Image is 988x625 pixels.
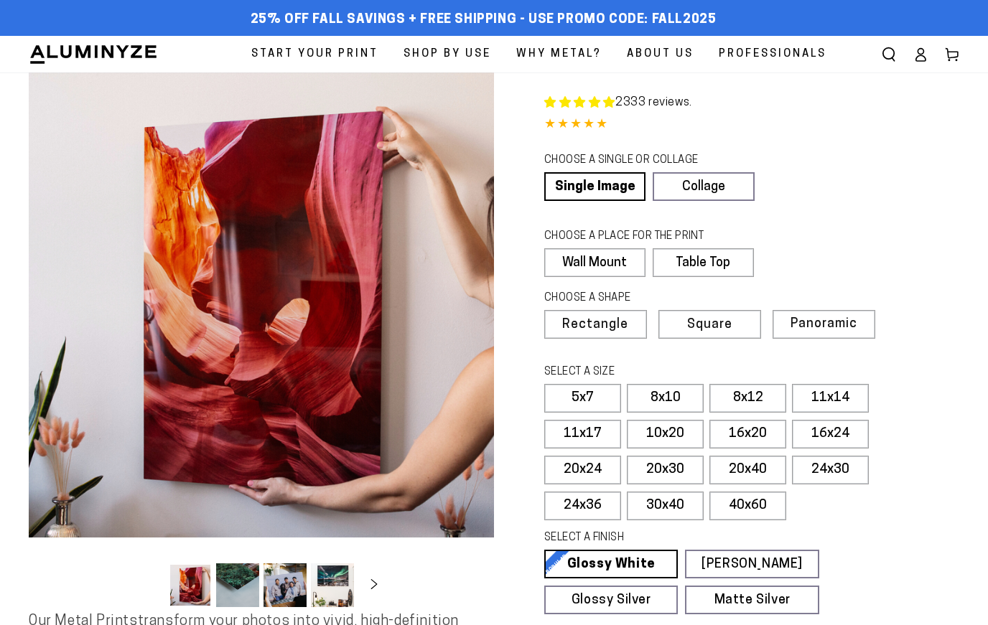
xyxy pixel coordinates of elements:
span: Start Your Print [251,44,378,64]
a: Professionals [708,36,837,72]
label: 8x12 [709,384,786,413]
a: Glossy Silver [544,586,678,614]
label: Wall Mount [544,248,646,277]
label: 5x7 [544,384,621,413]
legend: CHOOSE A SINGLE OR COLLAGE [544,153,741,169]
label: 24x30 [792,456,869,484]
a: Glossy White [544,550,678,578]
a: Start Your Print [241,36,389,72]
label: 20x30 [627,456,704,484]
button: Load image 1 in gallery view [169,563,212,607]
button: Load image 2 in gallery view [216,563,259,607]
legend: SELECT A FINISH [544,530,788,546]
label: Table Top [653,248,754,277]
label: 16x24 [792,420,869,448]
a: Matte Silver [685,586,819,614]
span: Professionals [719,44,826,64]
button: Slide left [133,570,164,601]
label: 20x24 [544,456,621,484]
a: Single Image [544,172,646,201]
a: Collage [653,172,754,201]
label: 11x14 [792,384,869,413]
label: 10x20 [627,420,704,448]
label: 11x17 [544,420,621,448]
label: 40x60 [709,492,786,520]
span: 25% off FALL Savings + Free Shipping - Use Promo Code: FALL2025 [251,12,717,28]
span: Panoramic [791,317,857,331]
a: About Us [616,36,704,72]
label: 20x40 [709,456,786,484]
button: Load image 4 in gallery view [311,563,354,607]
span: Shop By Use [404,44,491,64]
legend: CHOOSE A PLACE FOR THE PRINT [544,229,740,245]
summary: Search our site [873,39,905,70]
span: Rectangle [562,319,628,332]
a: Why Metal? [505,36,612,72]
label: 24x36 [544,492,621,520]
label: 30x40 [627,492,704,520]
span: Square [687,319,732,332]
legend: CHOOSE A SHAPE [544,291,742,306]
span: Why Metal? [516,44,602,64]
div: 4.85 out of 5.0 stars [544,115,959,136]
media-gallery: Gallery Viewer [29,72,494,611]
a: [PERSON_NAME] [685,550,819,578]
a: Shop By Use [393,36,502,72]
label: 8x10 [627,384,704,413]
legend: SELECT A SIZE [544,365,788,380]
span: About Us [627,44,694,64]
button: Load image 3 in gallery view [264,563,307,607]
img: Aluminyze [29,44,158,65]
label: 16x20 [709,420,786,448]
button: Slide right [358,570,390,601]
